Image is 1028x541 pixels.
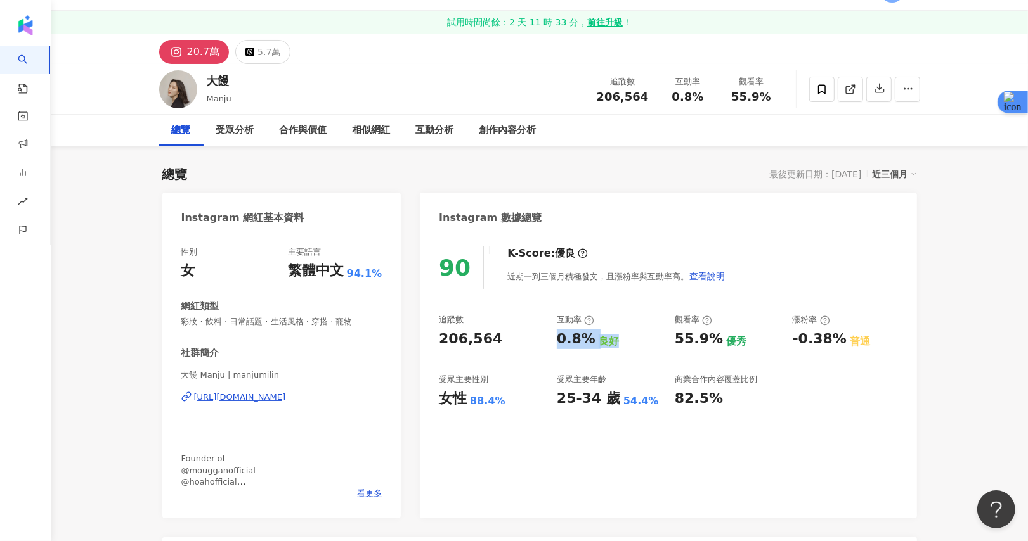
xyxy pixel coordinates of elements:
button: 5.7萬 [235,40,290,64]
div: 受眾主要性別 [439,374,488,385]
div: 女 [181,261,195,281]
div: 0.8% [557,329,595,349]
div: -0.38% [793,329,847,349]
div: 最後更新日期：[DATE] [769,169,861,179]
div: 互動率 [664,75,712,88]
div: 合作與價值 [280,123,327,138]
div: 25-34 歲 [557,389,620,409]
div: 良好 [599,334,619,348]
div: 54.4% [623,394,659,408]
div: 創作內容分析 [479,123,537,138]
div: 大饅 [207,73,231,89]
span: 大饅 Manju | manjumilin [181,369,382,381]
div: 受眾主要年齡 [557,374,606,385]
div: 近期一到三個月積極發文，且漲粉率與互動率高。 [507,264,725,289]
div: 漲粉率 [793,314,830,326]
span: 0.8% [672,91,704,103]
span: 看更多 [357,488,382,499]
div: [URL][DOMAIN_NAME] [194,391,286,403]
span: Manju [207,94,231,103]
div: 55.9% [675,329,723,349]
div: K-Score : [507,246,588,260]
a: search [18,46,43,95]
div: 互動分析 [416,123,454,138]
div: 優良 [555,246,575,260]
div: 90 [439,255,471,281]
button: 20.7萬 [159,40,230,64]
strong: 前往升級 [587,16,623,29]
div: 總覽 [172,123,191,138]
div: 總覽 [162,165,188,183]
button: 查看說明 [689,264,725,289]
div: 主要語言 [288,246,321,258]
span: 206,564 [597,90,649,103]
div: 繁體中文 [288,261,344,281]
div: 觀看率 [675,314,712,326]
img: logo icon [15,15,36,35]
div: 受眾分析 [216,123,254,138]
div: 互動率 [557,314,594,326]
div: 206,564 [439,329,502,349]
div: 性別 [181,246,198,258]
a: 試用時間尚餘：2 天 11 時 33 分，前往升級！ [51,11,1028,34]
div: 82.5% [675,389,723,409]
div: 88.4% [470,394,505,408]
div: 優秀 [726,334,746,348]
div: 追蹤數 [439,314,464,326]
div: 女性 [439,389,467,409]
div: 社群簡介 [181,347,219,360]
span: rise [18,189,28,217]
iframe: Help Scout Beacon - Open [977,490,1015,528]
span: 查看說明 [689,271,725,281]
span: 94.1% [347,267,382,281]
div: 網紅類型 [181,300,219,313]
div: 普通 [850,334,870,348]
div: 20.7萬 [187,43,220,61]
div: 近三個月 [873,166,917,182]
span: Founder of @mougganofficial @hoahofficial @2dawang🐰 Contact 📨 [EMAIL_ADDRESS][DOMAIN_NAME] [181,454,373,509]
div: 相似網紅 [353,123,391,138]
div: 商業合作內容覆蓋比例 [675,374,757,385]
span: 55.9% [731,91,771,103]
img: KOL Avatar [159,70,197,108]
div: 5.7萬 [257,43,280,61]
a: [URL][DOMAIN_NAME] [181,391,382,403]
div: Instagram 網紅基本資料 [181,211,304,225]
div: Instagram 數據總覽 [439,211,542,225]
div: 追蹤數 [597,75,649,88]
div: 觀看率 [727,75,776,88]
span: 彩妝 · 飲料 · 日常話題 · 生活風格 · 穿搭 · 寵物 [181,316,382,328]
